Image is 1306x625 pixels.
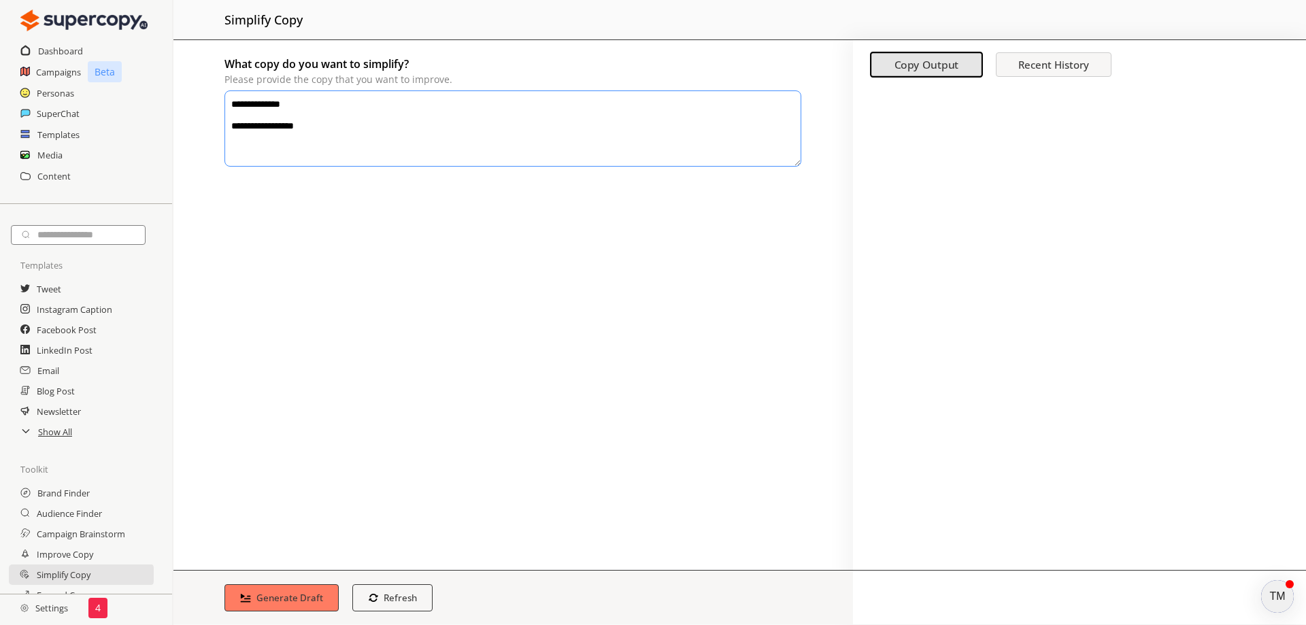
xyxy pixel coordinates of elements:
button: Copy Output [870,52,983,78]
a: Email [37,360,59,381]
a: Tweet [37,279,61,299]
a: Expand Copy [37,585,90,605]
p: Beta [88,61,122,82]
textarea: originalCopy-textarea [224,90,801,167]
a: Facebook Post [37,320,97,340]
button: Refresh [352,584,433,611]
a: Audience Finder [37,503,102,524]
a: Media [37,145,63,165]
button: Generate Draft [224,584,339,611]
a: Show All [38,422,72,442]
a: Campaigns [36,62,81,82]
button: Recent History [996,52,1111,77]
a: Content [37,166,71,186]
p: 4 [95,603,101,613]
p: Please provide the copy that you want to improve. [224,74,802,85]
a: Blog Post [37,381,75,401]
a: Newsletter [37,401,81,422]
a: Personas [37,83,74,103]
a: Improve Copy [37,544,93,564]
b: Refresh [384,592,417,604]
b: Recent History [1018,58,1089,71]
a: SuperChat [37,103,80,124]
h2: What copy do you want to simplify? [224,54,802,74]
div: atlas-message-author-avatar [1261,580,1294,613]
img: Close [20,7,148,34]
a: Brand Finder [37,483,90,503]
b: Copy Output [894,58,959,72]
a: Templates [37,124,80,145]
a: Instagram Caption [37,299,112,320]
button: atlas-launcher [1261,580,1294,613]
a: Simplify Copy [37,564,90,585]
img: Close [20,604,29,612]
h2: simplify copy [224,7,303,33]
b: Generate Draft [256,592,323,604]
a: Campaign Brainstorm [37,524,125,544]
a: LinkedIn Post [37,340,93,360]
a: Dashboard [38,41,83,61]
